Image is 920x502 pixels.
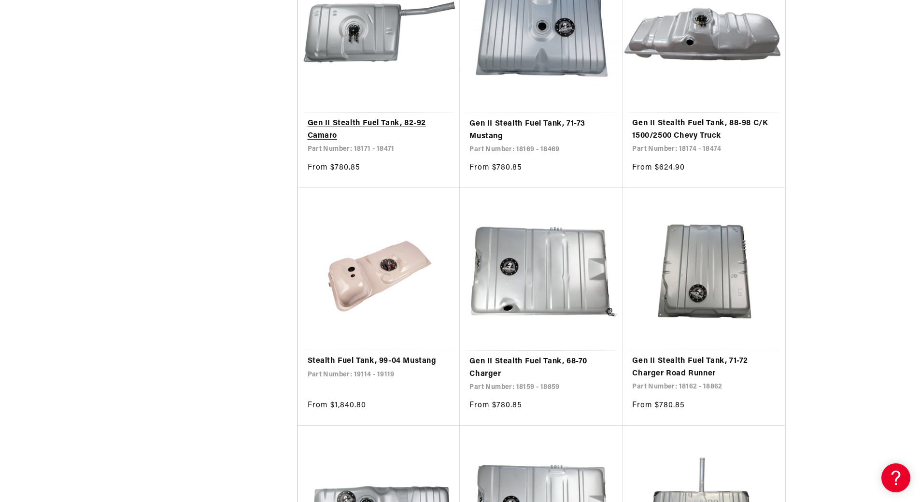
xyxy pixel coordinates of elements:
[632,117,775,142] a: Gen II Stealth Fuel Tank, 88-98 C/K 1500/2500 Chevy Truck
[632,355,775,380] a: Gen II Stealth Fuel Tank, 71-72 Charger Road Runner
[469,356,613,380] a: Gen II Stealth Fuel Tank, 68-70 Charger
[469,118,613,143] a: Gen II Stealth Fuel Tank, 71-73 Mustang
[308,117,451,142] a: Gen II Stealth Fuel Tank, 82-92 Camaro
[308,355,451,368] a: Stealth Fuel Tank, 99-04 Mustang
